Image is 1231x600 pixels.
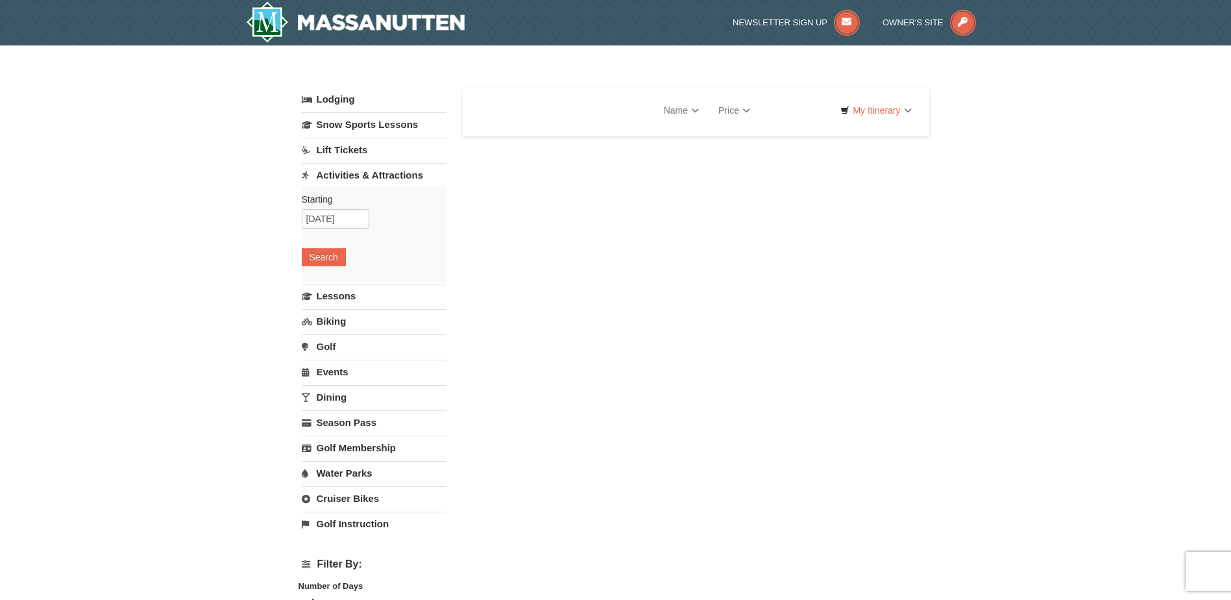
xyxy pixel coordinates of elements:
a: Massanutten Resort [246,1,465,43]
label: Starting [302,193,437,206]
span: Owner's Site [883,18,944,27]
a: My Itinerary [832,101,920,120]
a: Biking [302,309,446,333]
a: Lodging [302,88,446,111]
span: Newsletter Sign Up [733,18,827,27]
button: Search [302,248,346,266]
a: Golf Membership [302,436,446,460]
a: Activities & Attractions [302,163,446,187]
a: Newsletter Sign Up [733,18,860,27]
strong: Number of Days [299,581,363,591]
a: Owner's Site [883,18,976,27]
a: Events [302,360,446,384]
img: Massanutten Resort Logo [246,1,465,43]
a: Season Pass [302,410,446,434]
a: Snow Sports Lessons [302,112,446,136]
a: Golf [302,334,446,358]
a: Lift Tickets [302,138,446,162]
a: Price [709,97,760,123]
a: Water Parks [302,461,446,485]
a: Cruiser Bikes [302,486,446,510]
h4: Filter By: [302,558,446,570]
a: Name [654,97,709,123]
a: Dining [302,385,446,409]
a: Lessons [302,284,446,308]
a: Golf Instruction [302,512,446,536]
